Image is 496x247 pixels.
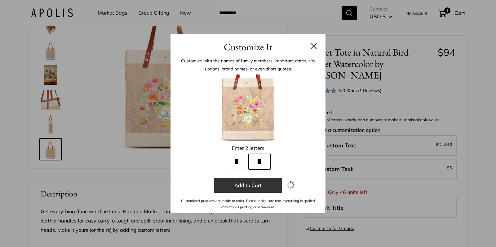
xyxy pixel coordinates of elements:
[180,57,316,73] p: Customize with the names of family members, important dates, city slogans, brand names, or even s...
[214,74,282,143] img: customizer-prod
[180,40,316,54] h3: Customize It
[180,198,316,210] p: Customized products are made to order. Please make sure that everything is spelled correctly as p...
[180,144,316,153] div: Enter 2 letters
[214,178,282,193] button: Add to Cart
[287,181,294,189] img: loading.gif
